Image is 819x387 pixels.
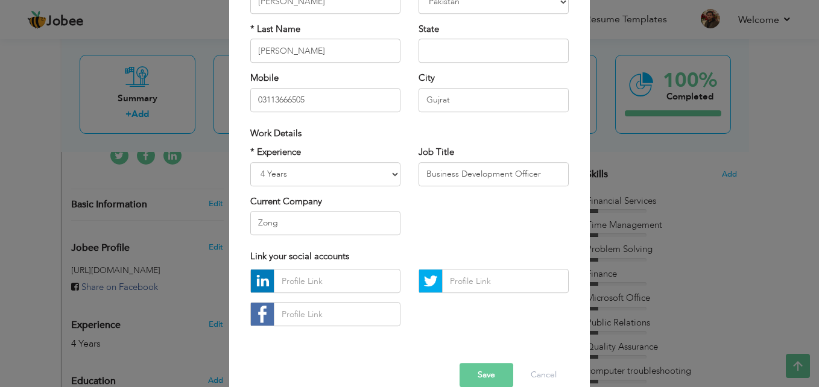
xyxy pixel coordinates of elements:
input: Profile Link [442,269,569,294]
span: Work Details [250,127,302,139]
img: Twitter [419,270,442,293]
label: City [419,72,435,84]
label: Job Title [419,146,454,159]
span: Link your social accounts [250,250,349,262]
label: * Experience [250,146,301,159]
label: * Last Name [250,23,300,36]
input: Profile Link [274,269,400,294]
img: linkedin [251,270,274,293]
input: Profile Link [274,303,400,327]
label: Mobile [250,72,279,84]
label: State [419,23,439,36]
label: Current Company [250,195,322,208]
img: facebook [251,303,274,326]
